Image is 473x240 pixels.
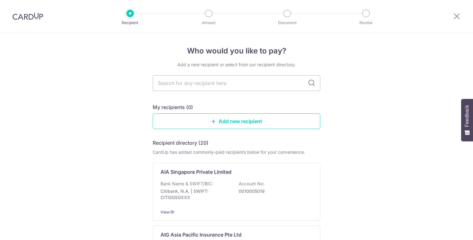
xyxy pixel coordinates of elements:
h5: Recipient directory (20) [153,139,208,147]
p: Amount [186,20,232,26]
p: AIA Singapore Private Limited [160,168,231,176]
p: 0010005019 [239,188,309,194]
p: Bank Name & SWIFT/BIC: [160,181,213,187]
p: Citibank, N.A. | SWIFT: CITISGSGXXX [160,188,231,201]
div: CardUp has added commonly-paid recipients below for your convenience. [153,149,320,155]
img: CardUp [13,12,43,20]
span: Feedback [464,105,470,127]
a: Add new recipient [153,113,320,129]
p: AIG Asia Pacific Insurance Pte Ltd [160,231,242,238]
a: View [160,210,170,214]
div: Add a new recipient or select from our recipient directory. [153,62,320,68]
p: Recipient [107,20,153,26]
h4: Who would you like to pay? [153,45,320,57]
p: Account No: [239,181,264,187]
h5: My recipients (0) [153,103,193,111]
button: Feedback - Show survey [461,99,473,141]
input: Search for any recipient here [153,75,320,91]
p: Document [264,20,310,26]
p: Review [343,20,389,26]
